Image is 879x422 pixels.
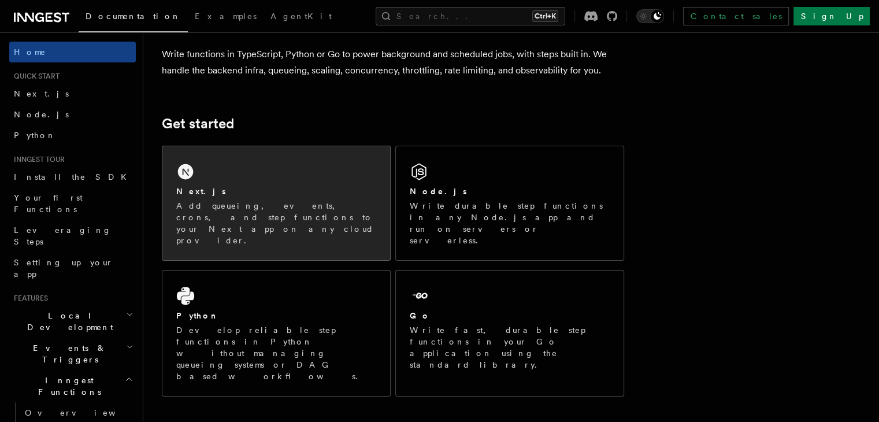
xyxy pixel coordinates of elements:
[14,225,112,246] span: Leveraging Steps
[395,146,624,261] a: Node.jsWrite durable step functions in any Node.js app and run on servers or serverless.
[9,305,136,338] button: Local Development
[162,116,234,132] a: Get started
[9,310,126,333] span: Local Development
[14,258,113,279] span: Setting up your app
[176,324,376,382] p: Develop reliable step functions in Python without managing queueing systems or DAG based workflows.
[410,324,610,371] p: Write fast, durable step functions in your Go application using the standard library.
[9,166,136,187] a: Install the SDK
[79,3,188,32] a: Documentation
[9,342,126,365] span: Events & Triggers
[9,83,136,104] a: Next.js
[9,370,136,402] button: Inngest Functions
[9,252,136,284] a: Setting up your app
[683,7,789,25] a: Contact sales
[9,125,136,146] a: Python
[9,375,125,398] span: Inngest Functions
[270,12,332,21] span: AgentKit
[793,7,870,25] a: Sign Up
[162,46,624,79] p: Write functions in TypeScript, Python or Go to power background and scheduled jobs, with steps bu...
[9,72,60,81] span: Quick start
[162,270,391,397] a: PythonDevelop reliable step functions in Python without managing queueing systems or DAG based wo...
[14,131,56,140] span: Python
[162,146,391,261] a: Next.jsAdd queueing, events, crons, and step functions to your Next app on any cloud provider.
[176,310,219,321] h2: Python
[188,3,264,31] a: Examples
[9,294,48,303] span: Features
[9,220,136,252] a: Leveraging Steps
[176,186,226,197] h2: Next.js
[14,193,83,214] span: Your first Functions
[14,110,69,119] span: Node.js
[410,310,431,321] h2: Go
[14,89,69,98] span: Next.js
[9,104,136,125] a: Node.js
[9,338,136,370] button: Events & Triggers
[395,270,624,397] a: GoWrite fast, durable step functions in your Go application using the standard library.
[532,10,558,22] kbd: Ctrl+K
[86,12,181,21] span: Documentation
[410,186,467,197] h2: Node.js
[14,172,133,182] span: Install the SDK
[9,42,136,62] a: Home
[25,408,144,417] span: Overview
[376,7,565,25] button: Search...Ctrl+K
[9,187,136,220] a: Your first Functions
[410,200,610,246] p: Write durable step functions in any Node.js app and run on servers or serverless.
[14,46,46,58] span: Home
[176,200,376,246] p: Add queueing, events, crons, and step functions to your Next app on any cloud provider.
[264,3,339,31] a: AgentKit
[636,9,664,23] button: Toggle dark mode
[195,12,257,21] span: Examples
[9,155,65,164] span: Inngest tour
